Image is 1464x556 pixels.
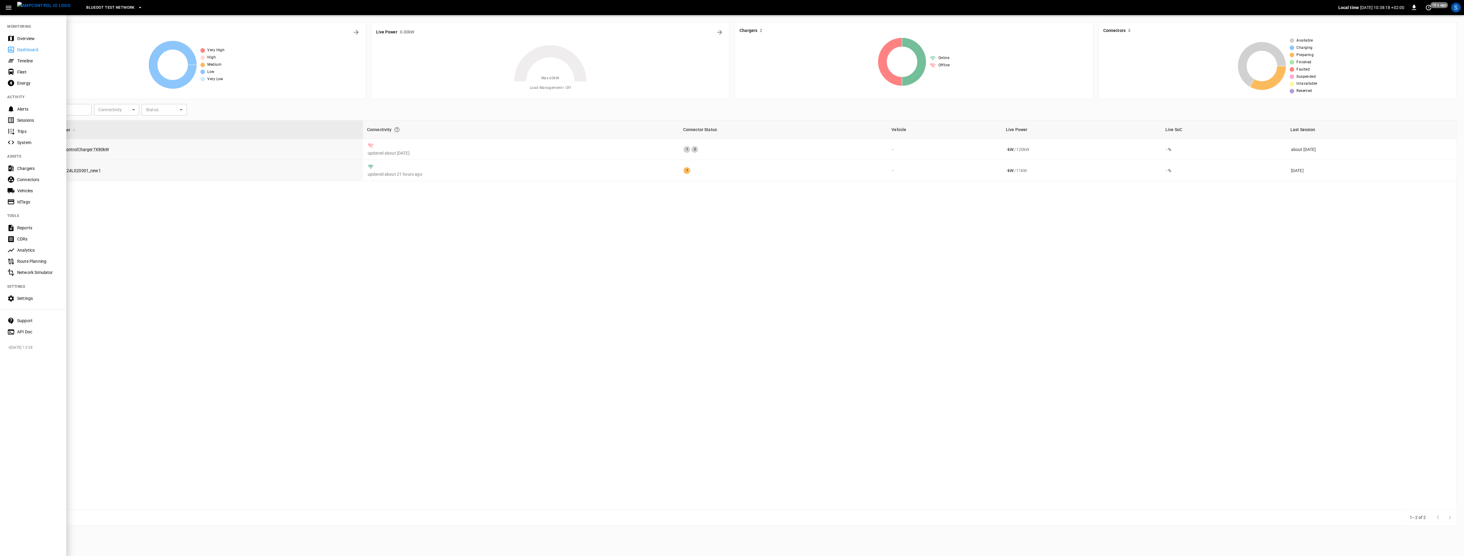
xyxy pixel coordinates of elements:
div: Vehicles [17,188,59,194]
span: Bluedot Test Network [86,4,134,11]
div: Reports [17,225,59,231]
img: ampcontrol.io logo [17,2,71,9]
div: System [17,140,59,146]
div: Analytics [17,247,59,253]
span: v [DATE] 13:38 [8,345,61,351]
div: Dashboard [17,47,59,53]
div: Chargers [17,165,59,171]
div: Sessions [17,117,59,123]
div: Network Simulator [17,269,59,275]
button: set refresh interval [1424,3,1433,12]
div: Settings [17,295,59,301]
div: Fleet [17,69,59,75]
div: profile-icon [1451,3,1461,12]
p: [DATE] 10:38:18 +02:00 [1360,5,1404,11]
div: Connectors [17,177,59,183]
div: Energy [17,80,59,86]
div: CDRs [17,236,59,242]
div: Overview [17,36,59,42]
span: 10 s ago [1430,2,1448,8]
div: Route Planning [17,258,59,264]
p: Local time [1338,5,1359,11]
div: Support [17,318,59,324]
div: IdTags [17,199,59,205]
div: Trips [17,128,59,134]
div: Timeline [17,58,59,64]
div: API Doc [17,329,59,335]
div: Alerts [17,106,59,112]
